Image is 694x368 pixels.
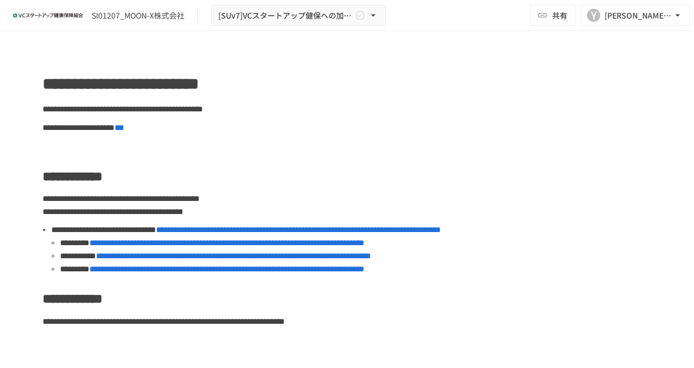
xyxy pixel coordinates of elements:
[605,9,672,22] div: [PERSON_NAME][EMAIL_ADDRESS][DOMAIN_NAME]
[530,4,576,26] button: 共有
[13,7,83,24] img: ZDfHsVrhrXUoWEWGWYf8C4Fv4dEjYTEDCNvmL73B7ox
[587,9,600,22] div: Y
[218,9,352,22] span: [SUv7]VCスタートアップ健保への加入申請手続き
[581,4,690,26] button: Y[PERSON_NAME][EMAIL_ADDRESS][DOMAIN_NAME]
[552,9,567,21] span: 共有
[92,10,184,21] div: SI01207_MOON-X株式会社
[211,5,386,26] button: [SUv7]VCスタートアップ健保への加入申請手続き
